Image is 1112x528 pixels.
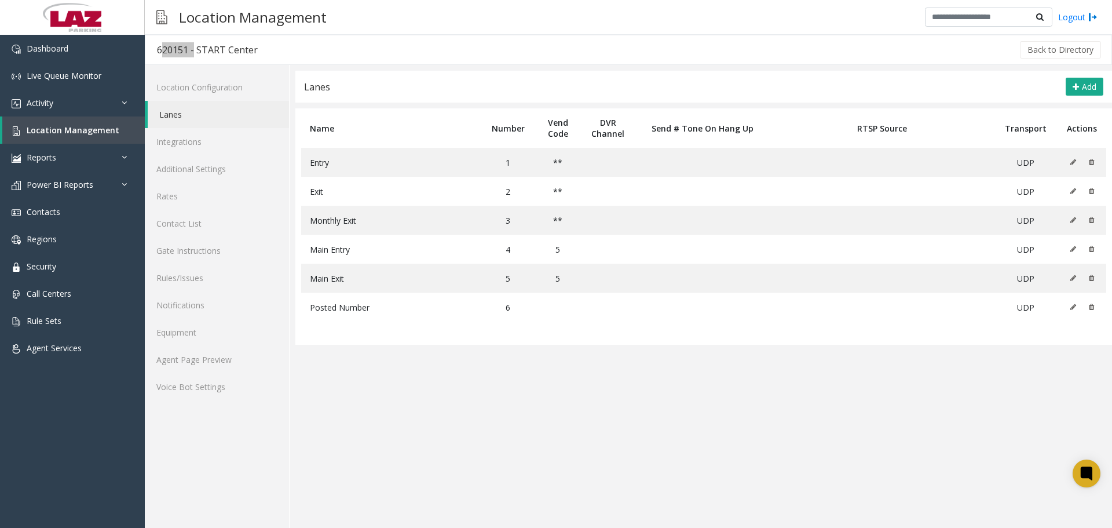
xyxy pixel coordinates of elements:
[12,235,21,245] img: 'icon'
[145,373,289,400] a: Voice Bot Settings
[1058,11,1098,23] a: Logout
[12,45,21,54] img: 'icon'
[310,244,350,255] span: Main Entry
[12,99,21,108] img: 'icon'
[536,264,580,293] td: 5
[145,292,289,319] a: Notifications
[994,206,1058,235] td: UDP
[1058,108,1106,148] th: Actions
[994,293,1058,322] td: UDP
[145,346,289,373] a: Agent Page Preview
[12,181,21,190] img: 'icon'
[27,179,93,190] span: Power BI Reports
[1066,78,1103,96] button: Add
[27,234,57,245] span: Regions
[481,177,536,206] td: 2
[994,235,1058,264] td: UDP
[994,177,1058,206] td: UDP
[481,206,536,235] td: 3
[310,157,329,168] span: Entry
[12,154,21,163] img: 'icon'
[994,108,1058,148] th: Transport
[770,108,994,148] th: RTSP Source
[145,319,289,346] a: Equipment
[580,108,635,148] th: DVR Channel
[2,116,145,144] a: Location Management
[536,108,580,148] th: Vend Code
[481,264,536,293] td: 5
[12,208,21,217] img: 'icon'
[481,235,536,264] td: 4
[145,264,289,292] a: Rules/Issues
[148,101,289,128] a: Lanes
[145,183,289,210] a: Rates
[12,263,21,272] img: 'icon'
[157,42,258,57] div: 620151 - START Center
[145,74,289,101] a: Location Configuration
[994,264,1058,293] td: UDP
[481,108,536,148] th: Number
[27,43,68,54] span: Dashboard
[145,155,289,183] a: Additional Settings
[310,302,370,313] span: Posted Number
[145,128,289,155] a: Integrations
[536,235,580,264] td: 5
[994,148,1058,177] td: UDP
[1088,11,1098,23] img: logout
[310,215,356,226] span: Monthly Exit
[27,343,82,354] span: Agent Services
[27,288,71,299] span: Call Centers
[1082,81,1096,92] span: Add
[304,79,330,94] div: Lanes
[27,315,61,326] span: Rule Sets
[310,186,323,197] span: Exit
[481,148,536,177] td: 1
[27,97,53,108] span: Activity
[27,261,56,272] span: Security
[481,293,536,322] td: 6
[310,273,344,284] span: Main Exit
[301,108,481,148] th: Name
[27,125,119,136] span: Location Management
[156,3,167,31] img: pageIcon
[145,237,289,264] a: Gate Instructions
[27,70,101,81] span: Live Queue Monitor
[12,344,21,354] img: 'icon'
[12,317,21,326] img: 'icon'
[145,210,289,237] a: Contact List
[173,3,332,31] h3: Location Management
[1020,41,1101,59] button: Back to Directory
[27,152,56,163] span: Reports
[12,72,21,81] img: 'icon'
[27,206,60,217] span: Contacts
[635,108,770,148] th: Send # Tone On Hang Up
[12,126,21,136] img: 'icon'
[12,290,21,299] img: 'icon'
